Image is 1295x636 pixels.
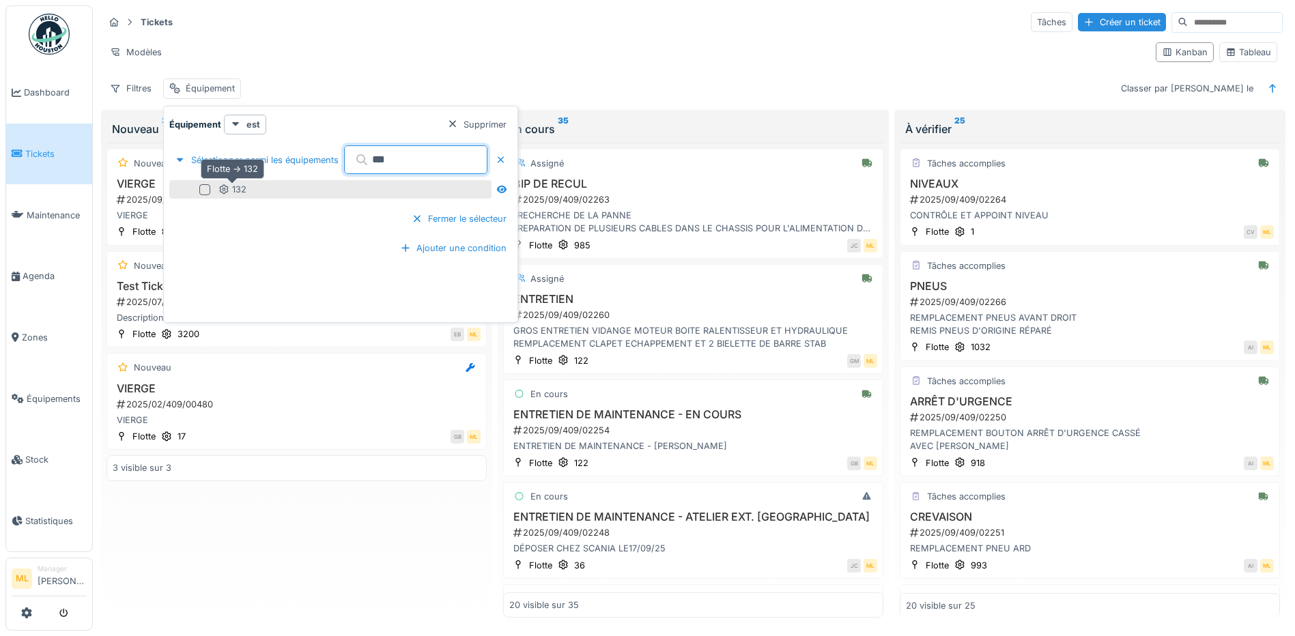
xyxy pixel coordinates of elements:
[162,121,167,137] sup: 3
[926,225,949,238] div: Flotte
[509,293,877,306] h3: ENTRETIEN
[1244,341,1257,354] div: AI
[906,510,1274,523] h3: CREVAISON
[927,375,1006,388] div: Tâches accomplies
[509,510,877,523] h3: ENTRETIEN DE MAINTENANCE - ATELIER EXT. [GEOGRAPHIC_DATA]
[218,183,246,196] div: 132
[115,193,481,206] div: 2025/09/409/02243
[864,457,877,470] div: ML
[847,354,861,368] div: GM
[113,461,171,474] div: 3 visible sur 3
[909,295,1274,308] div: 2025/09/409/02266
[1260,559,1274,573] div: ML
[135,16,178,29] strong: Tickets
[1260,457,1274,470] div: ML
[530,388,568,401] div: En cours
[29,14,70,55] img: Badge_color-CXgf-gQk.svg
[177,328,199,341] div: 3200
[971,225,974,238] div: 1
[27,209,87,222] span: Maintenance
[22,331,87,344] span: Zones
[177,430,186,443] div: 17
[954,121,965,137] sup: 25
[971,559,987,572] div: 993
[25,147,87,160] span: Tickets
[134,157,171,170] div: Nouveau
[509,542,877,555] div: DÉPOSER CHEZ SCANIA LE17/09/25
[906,427,1274,452] div: REMPLACEMENT BOUTON ARRÊT D'URGENCE CASSÉ AVEC [PERSON_NAME]
[1225,46,1271,59] div: Tableau
[113,209,481,222] div: VIERGE
[27,392,87,405] span: Équipements
[927,490,1006,503] div: Tâches accomplies
[574,457,588,469] div: 122
[509,408,877,421] h3: ENTRETIEN DE MAINTENANCE - EN COURS
[246,118,260,131] strong: est
[134,259,171,272] div: Nouveau
[574,559,585,572] div: 36
[112,121,481,137] div: Nouveau
[509,324,877,350] div: GROS ENTRETIEN VIDANGE MOTEUR BOITE RALENTISSEUR ET HYDRAULIQUE REMPLACEMENT CLAPET ECHAPPEMENT E...
[442,115,512,134] div: Supprimer
[509,209,877,235] div: -RECHERCHE DE LA PANNE -REPARATION DE PLUSIEURS CABLES DANS LE CHASSIS POUR L'ALIMENTATION DU BIP...
[909,526,1274,539] div: 2025/09/409/02251
[395,239,512,257] div: Ajouter une condition
[926,457,949,469] div: Flotte
[529,354,552,367] div: Flotte
[529,457,552,469] div: Flotte
[509,177,877,190] h3: BIP DE RECUL
[113,280,481,293] h3: Test Ticket EmB
[113,414,481,427] div: VIERGE
[104,78,158,98] div: Filtres
[927,259,1006,272] div: Tâches accomplies
[1031,12,1072,32] div: Tâches
[132,328,156,341] div: Flotte
[530,157,564,170] div: Assigné
[926,341,949,353] div: Flotte
[113,382,481,395] h3: VIERGE
[574,354,588,367] div: 122
[113,311,481,324] div: Description du ticket
[1244,225,1257,239] div: CV
[906,598,976,611] div: 20 visible sur 25
[25,453,87,466] span: Stock
[451,430,464,444] div: GB
[509,598,579,611] div: 20 visible sur 35
[512,193,877,206] div: 2025/09/409/02263
[169,118,221,131] strong: Équipement
[971,341,991,353] div: 1032
[529,239,552,252] div: Flotte
[529,559,552,572] div: Flotte
[509,121,878,137] div: En cours
[467,430,481,444] div: ML
[906,209,1274,222] div: CONTRÔLE ET APPOINT NIVEAU
[113,177,481,190] h3: VIERGE
[906,177,1274,190] h3: NIVEAUX
[1078,13,1166,31] div: Créer un ticket
[905,121,1275,137] div: À vérifier
[451,328,464,341] div: EB
[169,151,344,169] div: Sélectionner parmi les équipements
[909,411,1274,424] div: 2025/09/409/02250
[509,439,877,452] div: ENTRETIEN DE MAINTENANCE - [PERSON_NAME]
[467,328,481,341] div: ML
[864,354,877,368] div: ML
[558,121,569,137] sup: 35
[38,564,87,593] li: [PERSON_NAME]
[512,424,877,437] div: 2025/09/409/02254
[512,308,877,321] div: 2025/09/409/02260
[1260,341,1274,354] div: ML
[1244,457,1257,470] div: AI
[201,159,264,179] div: Flotte -> 132
[1162,46,1208,59] div: Kanban
[512,526,877,539] div: 2025/09/409/02248
[906,280,1274,293] h3: PNEUS
[906,542,1274,555] div: REMPLACEMENT PNEU ARD
[12,568,32,589] li: ML
[574,239,590,252] div: 985
[906,395,1274,408] h3: ARRÊT D'URGENCE
[847,239,861,252] div: JC
[864,559,877,573] div: ML
[864,239,877,252] div: ML
[134,361,171,374] div: Nouveau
